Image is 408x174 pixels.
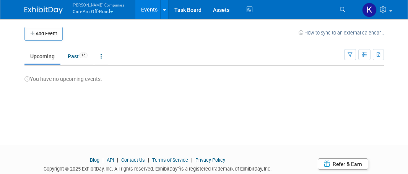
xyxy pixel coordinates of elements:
a: Upcoming [24,49,60,64]
a: Privacy Policy [195,157,225,163]
span: | [101,157,106,163]
a: Terms of Service [152,157,188,163]
a: API [107,157,114,163]
span: 15 [79,53,88,58]
span: [PERSON_NAME] Companies [73,1,125,8]
a: Contact Us [121,157,145,163]
a: Refer & Earn [318,158,368,170]
span: | [115,157,120,163]
a: Blog [90,157,99,163]
span: | [146,157,151,163]
sup: ® [177,166,180,170]
a: How to sync to an external calendar... [299,30,384,36]
div: Copyright © 2025 ExhibitDay, Inc. All rights reserved. ExhibitDay is a registered trademark of Ex... [24,164,291,172]
span: | [189,157,194,163]
img: ExhibitDay [24,7,63,14]
img: Kristen Key [362,3,377,17]
button: Add Event [24,27,63,41]
a: Past15 [62,49,93,64]
span: You have no upcoming events. [24,76,102,82]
